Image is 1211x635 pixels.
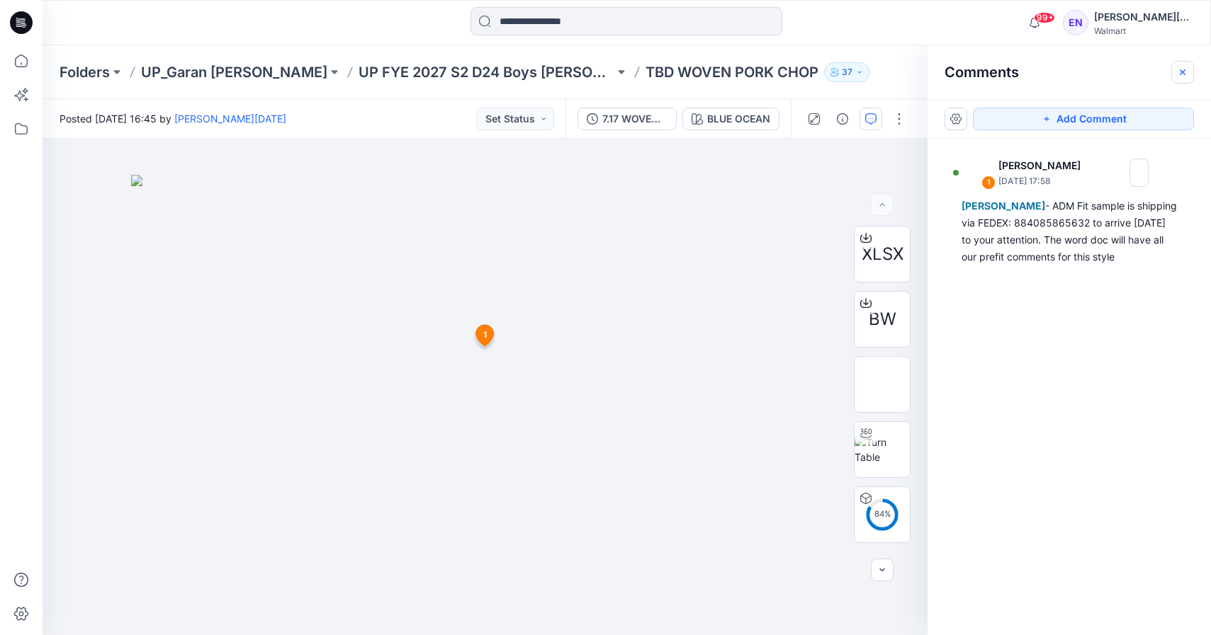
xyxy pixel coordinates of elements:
[973,108,1194,130] button: Add Comment
[998,174,1090,188] p: [DATE] 17:58
[998,157,1090,174] p: [PERSON_NAME]
[578,108,677,130] button: 7.17 WOVEN PORK CHOP (1)
[602,111,668,127] div: 7.17 WOVEN PORK CHOP (1)
[141,62,327,82] a: UP_Garan [PERSON_NAME]
[707,111,770,127] div: BLUE OCEAN
[962,198,1177,265] div: - ADM Fit sample is shipping via FEDEX: 884085865632 to arrive [DATE] to your attention. The word...
[646,62,818,82] p: TBD WOVEN PORK CHOP
[60,111,286,126] span: Posted [DATE] 16:45 by
[981,176,996,190] div: 1
[1094,8,1193,25] div: [PERSON_NAME][DATE]
[862,241,903,267] span: XLSX
[824,62,870,82] button: 37
[865,508,899,520] div: 84 %
[1034,12,1055,23] span: 99+
[831,108,854,130] button: Details
[869,307,896,332] span: BW
[359,62,614,82] a: UP FYE 2027 S2 D24 Boys [PERSON_NAME]
[964,159,993,187] img: Avani Patel
[855,435,910,464] img: Turn Table
[1094,25,1193,36] div: Walmart
[842,64,852,80] p: 37
[682,108,779,130] button: BLUE OCEAN
[60,62,110,82] a: Folders
[174,113,286,125] a: [PERSON_NAME][DATE]
[1063,10,1088,35] div: EN
[945,64,1019,81] h2: Comments
[962,200,1045,212] span: [PERSON_NAME]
